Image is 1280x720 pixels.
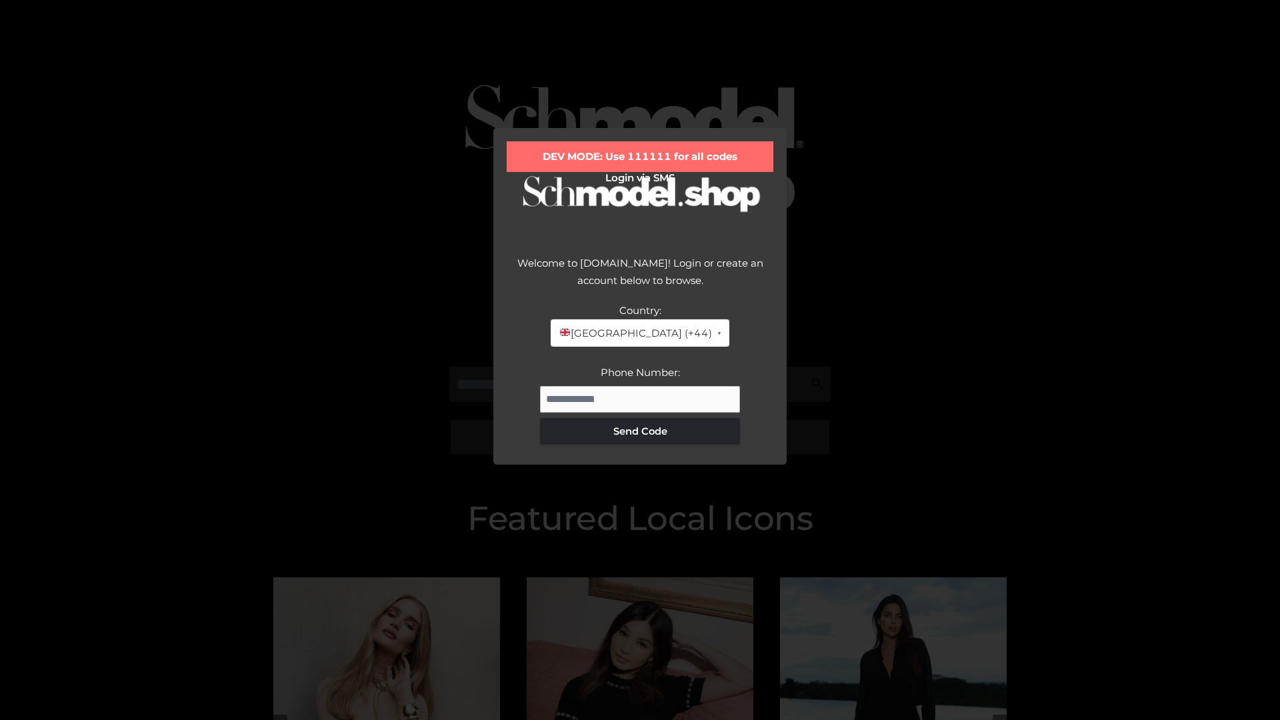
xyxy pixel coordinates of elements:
[601,366,680,379] label: Phone Number:
[560,327,570,337] img: 🇬🇧
[559,325,711,342] span: [GEOGRAPHIC_DATA] (+44)
[619,304,661,317] label: Country:
[507,141,773,172] div: DEV MODE: Use 111111 for all codes
[507,172,773,184] h2: Login via SMS
[507,255,773,302] div: Welcome to [DOMAIN_NAME]! Login or create an account below to browse.
[540,418,740,445] button: Send Code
